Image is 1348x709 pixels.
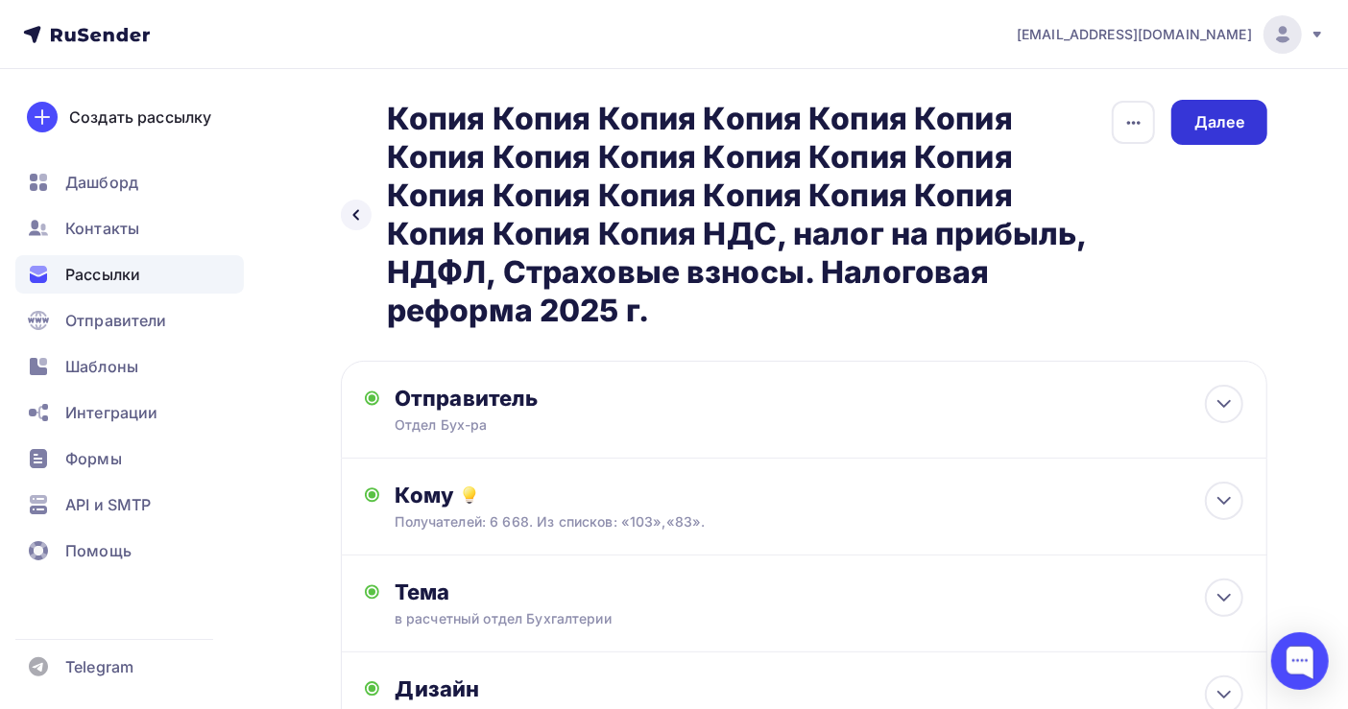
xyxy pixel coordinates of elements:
[1194,111,1244,133] div: Далее
[395,415,769,435] div: Отдел Бух-ра
[65,309,167,332] span: Отправители
[395,579,774,605] div: Тема
[15,301,244,340] a: Отправители
[15,439,244,478] a: Формы
[395,482,1243,508] div: Кому
[65,171,138,194] span: Дашборд
[69,106,211,129] div: Создать рассылку
[65,401,157,424] span: Интеграции
[1017,25,1252,44] span: [EMAIL_ADDRESS][DOMAIN_NAME]
[65,355,138,378] span: Шаблоны
[395,675,1243,702] div: Дизайн
[65,263,140,286] span: Рассылки
[15,347,244,386] a: Шаблоны
[15,255,244,294] a: Рассылки
[395,609,736,628] div: в расчетный отдел Бухгалтерии
[15,163,244,201] a: Дашборд
[395,385,810,412] div: Отправитель
[65,493,151,516] span: API и SMTP
[15,209,244,248] a: Контакты
[65,539,132,562] span: Помощь
[1017,15,1325,54] a: [EMAIL_ADDRESS][DOMAIN_NAME]
[65,447,122,470] span: Формы
[65,655,133,678] span: Telegram
[395,512,1158,532] div: Получателей: 6 668. Из списков: «103»,«83».
[65,217,139,240] span: Контакты
[387,100,1111,330] h2: Копия Копия Копия Копия Копия Копия Копия Копия Копия Копия Копия Копия Копия Копия Копия Копия К...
